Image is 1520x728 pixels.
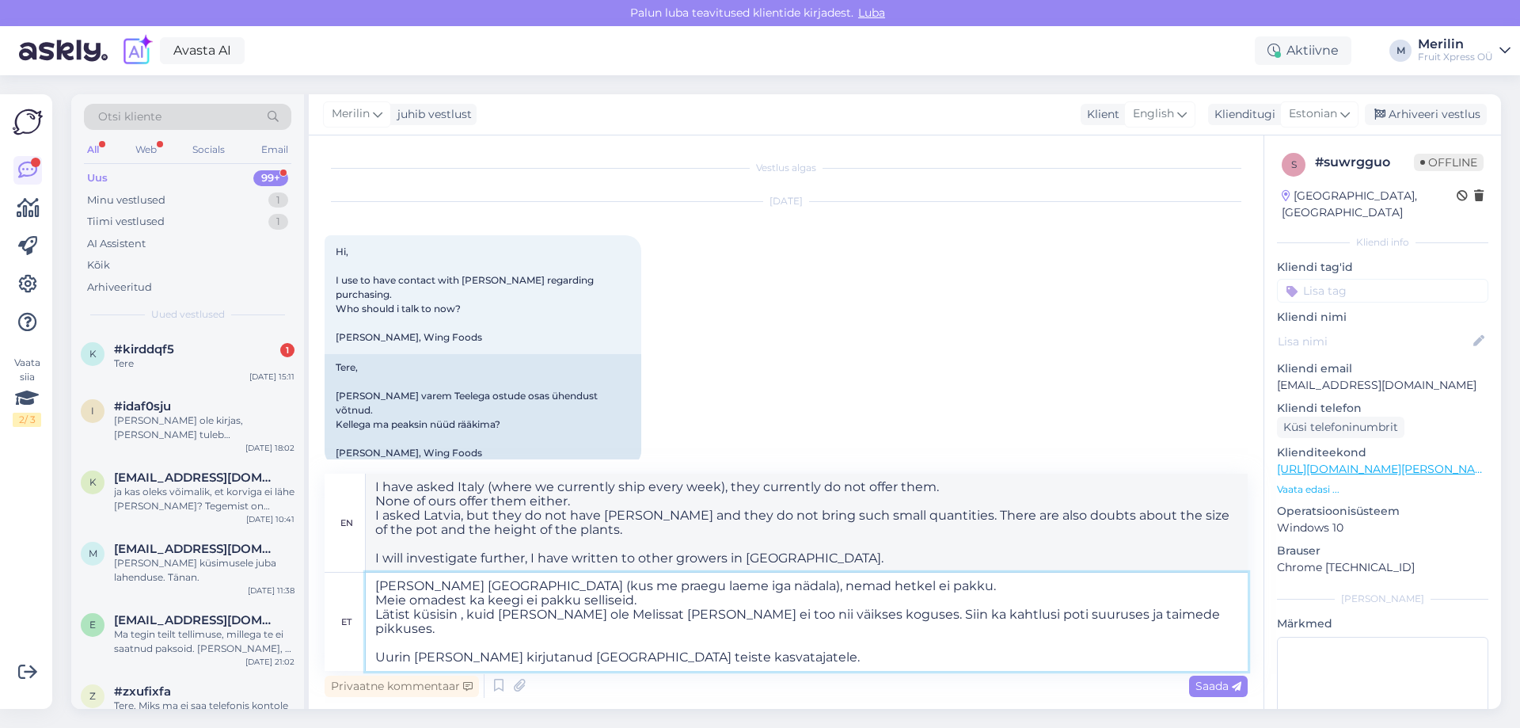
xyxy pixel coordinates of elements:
[98,109,161,125] span: Otsi kliente
[1133,105,1174,123] span: English
[1277,559,1488,576] p: Chrome [TECHNICAL_ID]
[114,556,294,585] div: [PERSON_NAME] küsimusele juba lahenduse. Tänan.
[87,192,165,208] div: Minu vestlused
[114,684,171,699] span: #zxufixfa
[280,343,294,357] div: 1
[1277,503,1488,520] p: Operatsioonisüsteem
[1418,38,1493,51] div: Merilin
[1277,360,1488,377] p: Kliendi email
[1277,309,1488,326] p: Kliendi nimi
[1389,40,1412,62] div: M
[84,139,102,160] div: All
[114,356,294,371] div: Tere
[89,348,97,360] span: k
[391,106,472,123] div: juhib vestlust
[1081,106,1119,123] div: Klient
[1282,188,1457,221] div: [GEOGRAPHIC_DATA], [GEOGRAPHIC_DATA]
[1277,377,1488,394] p: [EMAIL_ADDRESS][DOMAIN_NAME]
[114,414,294,442] div: [PERSON_NAME] ole kirjas, [PERSON_NAME] tuleb [PERSON_NAME]?
[87,280,152,295] div: Arhiveeritud
[114,627,294,656] div: Ma tegin teilt tellimuse, millega te ei saatnud paksoid. [PERSON_NAME], et te kannate raha tagasi...
[366,474,1248,572] textarea: I have asked Italy (where we currently ship every week), they currently do not offer them. None o...
[1418,38,1510,63] a: MerilinFruit Xpress OÜ
[87,214,165,230] div: Tiimi vestlused
[13,413,41,427] div: 2 / 3
[114,399,171,414] span: #idaf0sju
[114,613,279,627] span: ennika123@hotmail.com
[325,354,641,467] div: Tere, [PERSON_NAME] varem Teelega ostude osas ühendust võtnud. Kellega ma peaksin nüüd rääkima? [...
[1277,592,1488,606] div: [PERSON_NAME]
[1365,104,1487,125] div: Arhiveeri vestlus
[13,107,43,137] img: Askly Logo
[341,608,351,635] div: et
[160,37,245,64] a: Avasta AI
[1277,444,1488,461] p: Klienditeekond
[340,509,353,536] div: en
[1277,482,1488,497] p: Vaata edasi ...
[325,161,1248,175] div: Vestlus algas
[1277,235,1488,250] div: Kliendi info
[87,257,110,273] div: Kõik
[89,619,96,631] span: e
[132,139,160,160] div: Web
[1277,616,1488,632] p: Märkmed
[1278,333,1470,350] input: Lisa nimi
[249,371,294,383] div: [DATE] 15:11
[1277,543,1488,559] p: Brauser
[91,405,94,417] span: i
[89,690,96,702] span: z
[1255,36,1351,65] div: Aktiivne
[114,542,279,556] span: marju.piirsalu@tallinnlv.ee
[1291,158,1297,170] span: s
[268,214,288,230] div: 1
[366,573,1248,671] textarea: [PERSON_NAME] [GEOGRAPHIC_DATA] (kus me praegu laeme iga nädala), nemad hetkel ei pakku. Meie oma...
[87,236,146,252] div: AI Assistent
[120,34,154,67] img: explore-ai
[325,194,1248,208] div: [DATE]
[258,139,291,160] div: Email
[1418,51,1493,63] div: Fruit Xpress OÜ
[114,342,174,356] span: #kirddqf5
[246,513,294,525] div: [DATE] 10:41
[1277,400,1488,417] p: Kliendi telefon
[1277,520,1488,536] p: Windows 10
[87,170,108,186] div: Uus
[1208,106,1275,123] div: Klienditugi
[1289,105,1337,123] span: Estonian
[268,192,288,208] div: 1
[151,307,225,322] span: Uued vestlused
[89,547,97,559] span: m
[332,105,370,123] span: Merilin
[1277,417,1404,438] div: Küsi telefoninumbrit
[853,6,890,20] span: Luba
[1195,679,1241,693] span: Saada
[1277,259,1488,276] p: Kliendi tag'id
[325,676,479,697] div: Privaatne kommentaar
[89,476,97,488] span: k
[1277,279,1488,303] input: Lisa tag
[13,356,41,427] div: Vaata siia
[1315,153,1414,172] div: # suwrgguo
[1277,462,1495,476] a: [URL][DOMAIN_NAME][PERSON_NAME]
[248,585,294,597] div: [DATE] 11:38
[114,699,294,727] div: Tere. Miks ma ei saa telefonis kontole sisse logida?
[114,485,294,513] div: ja kas oleks võimalik, et korviga ei lähe [PERSON_NAME]? Tegemist on kingitusega.
[245,656,294,668] div: [DATE] 21:02
[253,170,288,186] div: 99+
[1414,154,1484,171] span: Offline
[336,246,596,343] span: Hi, I use to have contact with [PERSON_NAME] regarding purchasing. Who should i talk to now? [PER...
[114,471,279,485] span: kadri.kaljumets@gmail.com
[245,442,294,454] div: [DATE] 18:02
[189,139,228,160] div: Socials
